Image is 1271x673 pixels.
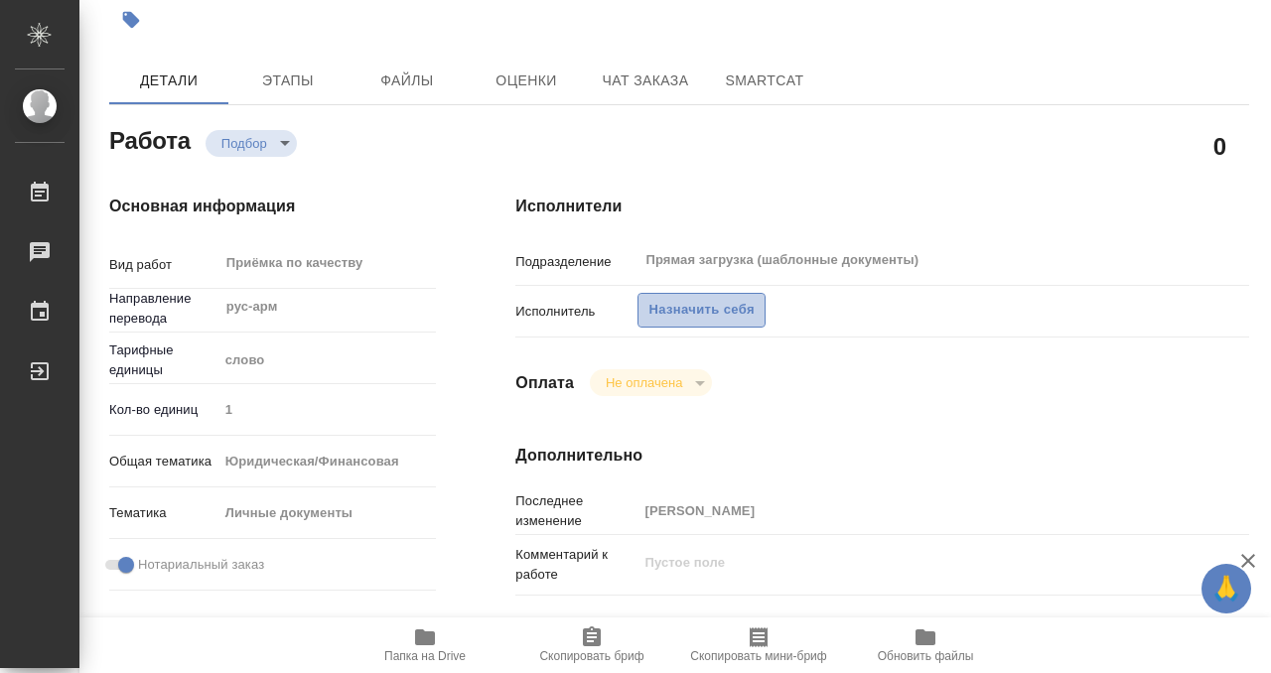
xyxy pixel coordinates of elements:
[218,445,437,478] div: Юридическая/Финансовая
[240,68,336,93] span: Этапы
[598,68,693,93] span: Чат заказа
[1209,568,1243,609] span: 🙏
[218,343,437,377] div: слово
[675,617,842,673] button: Скопировать мини-бриф
[109,255,218,275] p: Вид работ
[109,289,218,329] p: Направление перевода
[515,252,637,272] p: Подразделение
[218,496,437,530] div: Личные документы
[717,68,812,93] span: SmartCat
[109,503,218,523] p: Тематика
[1213,129,1226,163] h2: 0
[109,195,436,218] h4: Основная информация
[508,617,675,673] button: Скопировать бриф
[600,374,688,391] button: Не оплачена
[515,545,637,585] p: Комментарий к работе
[121,68,216,93] span: Детали
[515,444,1249,468] h4: Дополнительно
[878,649,974,663] span: Обновить файлы
[637,293,765,328] button: Назначить себя
[515,195,1249,218] h4: Исполнители
[359,68,455,93] span: Файлы
[539,649,643,663] span: Скопировать бриф
[206,130,297,157] div: Подбор
[342,617,508,673] button: Папка на Drive
[109,452,218,471] p: Общая тематика
[138,555,264,575] span: Нотариальный заказ
[384,649,466,663] span: Папка на Drive
[515,491,637,531] p: Последнее изменение
[218,395,437,424] input: Пустое поле
[479,68,574,93] span: Оценки
[842,617,1009,673] button: Обновить файлы
[590,369,712,396] div: Подбор
[109,400,218,420] p: Кол-во единиц
[690,649,826,663] span: Скопировать мини-бриф
[215,135,273,152] button: Подбор
[109,121,191,157] h2: Работа
[515,371,574,395] h4: Оплата
[1201,564,1251,613] button: 🙏
[109,340,218,380] p: Тарифные единицы
[637,496,1188,525] input: Пустое поле
[648,299,754,322] span: Назначить себя
[515,302,637,322] p: Исполнитель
